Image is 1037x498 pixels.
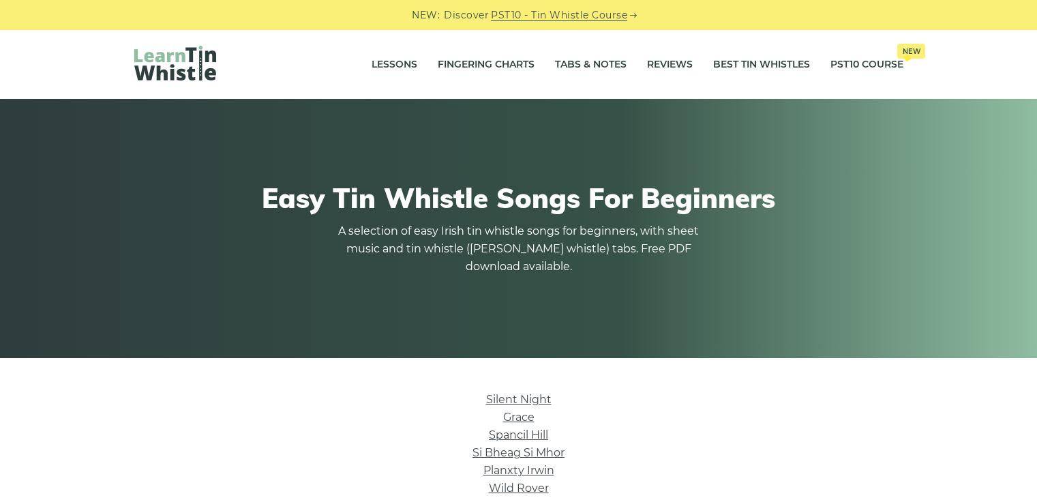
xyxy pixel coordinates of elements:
h1: Easy Tin Whistle Songs For Beginners [134,181,903,214]
a: Tabs & Notes [555,48,627,82]
a: Spancil Hill [489,428,548,441]
a: PST10 CourseNew [830,48,903,82]
img: LearnTinWhistle.com [134,46,216,80]
a: Wild Rover [489,482,549,495]
a: Lessons [372,48,417,82]
a: Silent Night [486,393,552,406]
a: Grace [503,411,535,424]
span: New [897,44,925,59]
a: Best Tin Whistles [713,48,810,82]
a: Si­ Bheag Si­ Mhor [472,446,565,459]
p: A selection of easy Irish tin whistle songs for beginners, with sheet music and tin whistle ([PER... [335,222,703,276]
a: Planxty Irwin [483,464,554,477]
a: Reviews [647,48,693,82]
a: Fingering Charts [438,48,535,82]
